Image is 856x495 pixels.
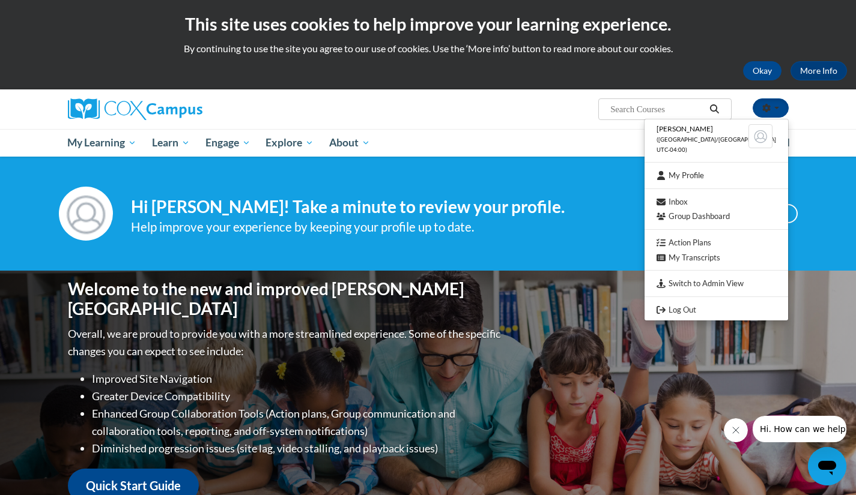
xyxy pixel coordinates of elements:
div: Main menu [50,129,807,157]
li: Diminished progression issues (site lag, video stalling, and playback issues) [92,440,503,457]
h1: Welcome to the new and improved [PERSON_NAME][GEOGRAPHIC_DATA] [68,279,503,319]
button: Account Settings [753,98,789,118]
img: Learner Profile Avatar [748,124,773,148]
img: Profile Image [59,187,113,241]
span: My Learning [67,136,136,150]
span: Engage [205,136,250,150]
li: Greater Device Compatibility [92,388,503,405]
li: Enhanced Group Collaboration Tools (Action plans, Group communication and collaboration tools, re... [92,405,503,440]
iframe: Message from company [753,416,846,442]
p: Overall, we are proud to provide you with a more streamlined experience. Some of the specific cha... [68,325,503,360]
button: Okay [743,61,782,80]
h2: This site uses cookies to help improve your learning experience. [9,12,847,36]
span: Learn [152,136,190,150]
span: Hi. How can we help? [7,8,97,18]
a: More Info [791,61,847,80]
span: About [329,136,370,150]
img: Cox Campus [68,98,202,120]
a: Inbox [645,194,788,209]
a: Switch to Admin View [645,276,788,291]
input: Search Courses [609,102,705,116]
a: Engage [198,129,258,157]
button: Search [705,102,723,116]
a: About [321,129,378,157]
h4: Hi [PERSON_NAME]! Take a minute to review your profile. [131,197,705,217]
span: [PERSON_NAME] [657,124,713,133]
a: Logout [645,302,788,317]
a: My Profile [645,168,788,183]
a: Cox Campus [68,98,296,120]
a: Group Dashboard [645,209,788,224]
iframe: Close message [724,418,748,442]
a: Learn [144,129,198,157]
a: My Learning [60,129,145,157]
li: Improved Site Navigation [92,370,503,388]
span: Explore [266,136,314,150]
iframe: Button to launch messaging window [808,447,846,485]
div: Help improve your experience by keeping your profile up to date. [131,217,705,237]
a: Action Plans [645,235,788,250]
span: ([GEOGRAPHIC_DATA]/[GEOGRAPHIC_DATA] UTC-04:00) [657,136,776,153]
p: By continuing to use the site you agree to our use of cookies. Use the ‘More info’ button to read... [9,42,847,55]
a: Explore [258,129,321,157]
a: My Transcripts [645,250,788,265]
